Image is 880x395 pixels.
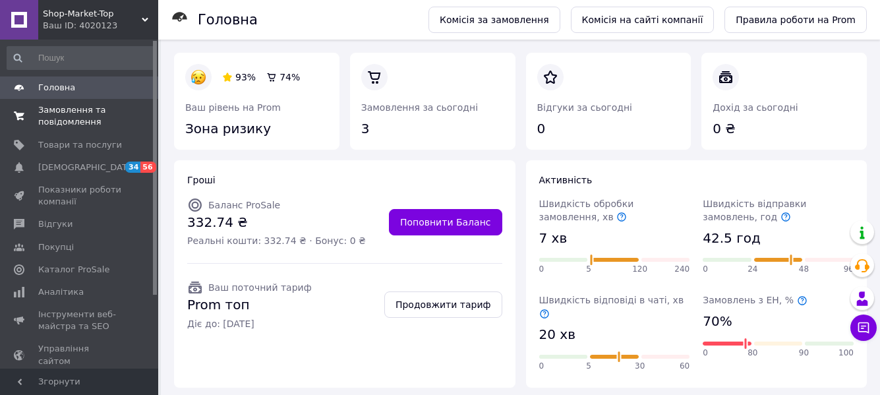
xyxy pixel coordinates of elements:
span: 30 [635,361,645,372]
span: 56 [140,162,156,173]
a: Поповнити Баланс [389,209,502,235]
span: Показники роботи компанії [38,184,122,208]
span: Відгуки [38,218,73,230]
span: 96 [844,264,854,275]
span: Ваш поточний тариф [208,282,312,293]
span: 5 [586,264,591,275]
a: Комісія за замовлення [428,7,560,33]
span: 0 [539,361,544,372]
span: Аналітика [38,286,84,298]
span: Покупці [38,241,74,253]
span: 120 [632,264,647,275]
span: [DEMOGRAPHIC_DATA] [38,162,136,173]
span: 48 [799,264,809,275]
span: Prom топ [187,295,312,315]
span: 332.74 ₴ [187,213,366,232]
span: 24 [748,264,757,275]
span: 90 [799,348,809,359]
span: Активність [539,175,593,185]
span: Каталог ProSale [38,264,109,276]
a: Правила роботи на Prom [724,7,867,33]
span: 74% [279,72,300,82]
span: 93% [235,72,256,82]
span: Shop-Market-Top [43,8,142,20]
span: 0 [703,264,708,275]
span: 7 хв [539,229,568,248]
span: Баланс ProSale [208,200,280,210]
span: Замовлень з ЕН, % [703,295,807,305]
span: Швидкість відправки замовлень, год [703,198,806,222]
span: 240 [674,264,689,275]
span: 20 хв [539,325,575,344]
h1: Головна [198,12,258,28]
span: 42.5 год [703,229,760,248]
span: 5 [586,361,591,372]
span: Діє до: [DATE] [187,317,312,330]
button: Чат з покупцем [850,315,877,341]
input: Пошук [7,46,156,70]
span: 60 [680,361,689,372]
span: Інструменти веб-майстра та SEO [38,309,122,332]
span: Головна [38,82,75,94]
span: 80 [748,348,757,359]
a: Комісія на сайті компанії [571,7,715,33]
span: Реальні кошти: 332.74 ₴ · Бонус: 0 ₴ [187,234,366,247]
span: Швидкість обробки замовлення, хв [539,198,634,222]
span: 100 [838,348,854,359]
span: Гроші [187,175,216,185]
span: 70% [703,312,732,331]
span: 0 [703,348,708,359]
span: 0 [539,264,544,275]
span: 34 [125,162,140,173]
span: Управління сайтом [38,343,122,367]
span: Товари та послуги [38,139,122,151]
div: Ваш ID: 4020123 [43,20,158,32]
a: Продовжити тариф [384,291,502,318]
span: Швидкість відповіді в чаті, хв [539,295,684,319]
span: Замовлення та повідомлення [38,104,122,128]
